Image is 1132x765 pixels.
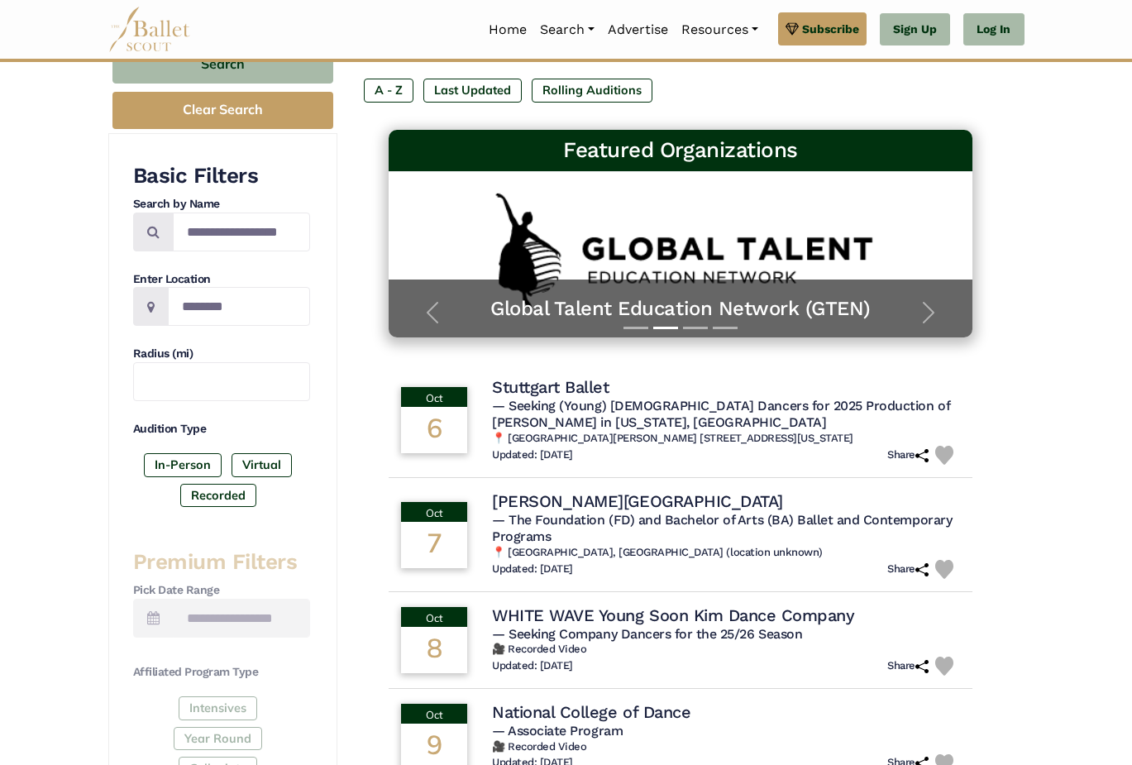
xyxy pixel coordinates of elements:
[401,522,467,568] div: 7
[133,346,310,362] h4: Radius (mi)
[492,398,949,431] span: — Seeking (Young) [DEMOGRAPHIC_DATA] Dancers for 2025 Production of [PERSON_NAME] in [US_STATE], ...
[401,704,467,724] div: Oct
[683,318,708,337] button: Slide 3
[423,79,522,102] label: Last Updated
[402,136,959,165] h3: Featured Organizations
[492,490,783,512] h4: [PERSON_NAME][GEOGRAPHIC_DATA]
[133,548,310,576] h3: Premium Filters
[168,287,310,326] input: Location
[232,453,292,476] label: Virtual
[133,421,310,437] h4: Audition Type
[786,20,799,38] img: gem.svg
[492,562,573,576] h6: Updated: [DATE]
[364,79,413,102] label: A - Z
[887,659,929,673] h6: Share
[492,512,952,545] span: — The Foundation (FD) and Bachelor of Arts (BA) Ballet and Contemporary Programs
[675,12,765,47] a: Resources
[133,664,310,681] h4: Affiliated Program Type
[401,502,467,522] div: Oct
[133,582,310,599] h4: Pick Date Range
[492,432,960,446] h6: 📍 [GEOGRAPHIC_DATA][PERSON_NAME] [STREET_ADDRESS][US_STATE]
[401,607,467,627] div: Oct
[653,318,678,337] button: Slide 2
[492,448,573,462] h6: Updated: [DATE]
[112,92,333,129] button: Clear Search
[963,13,1024,46] a: Log In
[133,271,310,288] h4: Enter Location
[492,740,960,754] h6: 🎥 Recorded Video
[492,643,960,657] h6: 🎥 Recorded Video
[492,723,623,739] span: — Associate Program
[133,162,310,190] h3: Basic Filters
[533,12,601,47] a: Search
[173,213,310,251] input: Search by names...
[492,659,573,673] h6: Updated: [DATE]
[887,448,929,462] h6: Share
[880,13,950,46] a: Sign Up
[713,318,738,337] button: Slide 4
[492,605,854,626] h4: WHITE WAVE Young Soon Kim Dance Company
[601,12,675,47] a: Advertise
[623,318,648,337] button: Slide 1
[144,453,222,476] label: In-Person
[492,626,802,642] span: — Seeking Company Dancers for the 25/26 Season
[492,376,609,398] h4: Stuttgart Ballet
[492,701,690,723] h4: National College of Dance
[401,627,467,673] div: 8
[401,387,467,407] div: Oct
[112,45,333,84] button: Search
[180,484,256,507] label: Recorded
[133,196,310,213] h4: Search by Name
[492,546,960,560] h6: 📍 [GEOGRAPHIC_DATA], [GEOGRAPHIC_DATA] (location unknown)
[802,20,859,38] span: Subscribe
[532,79,652,102] label: Rolling Auditions
[778,12,867,45] a: Subscribe
[401,407,467,453] div: 6
[405,296,956,322] a: Global Talent Education Network (GTEN)
[887,562,929,576] h6: Share
[482,12,533,47] a: Home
